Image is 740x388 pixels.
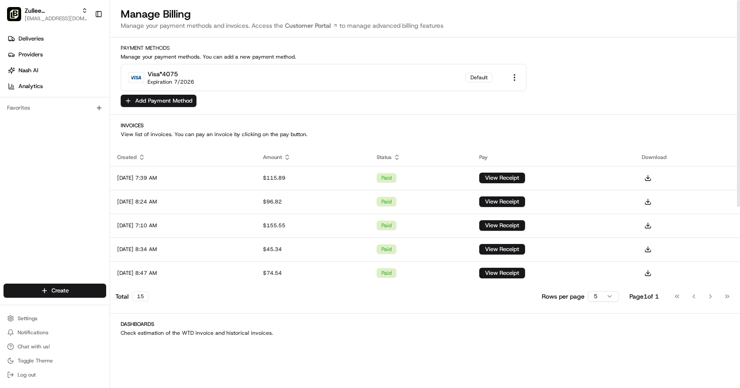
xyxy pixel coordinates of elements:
[121,122,729,129] h2: Invoices
[4,79,110,93] a: Analytics
[117,154,249,161] div: Created
[18,67,38,74] span: Nash AI
[377,221,396,230] div: paid
[4,312,106,325] button: Settings
[4,340,106,353] button: Chat with us!
[150,87,160,97] button: Start new chat
[479,220,525,231] button: View Receipt
[283,21,340,30] a: Customer Portal
[5,124,71,140] a: 📗Knowledge Base
[23,57,145,66] input: Clear
[263,154,363,161] div: Amount
[18,315,37,322] span: Settings
[110,166,256,190] td: [DATE] 7:39 AM
[4,32,110,46] a: Deliveries
[629,292,659,301] div: Page 1 of 1
[9,9,26,26] img: Nash
[9,129,16,136] div: 📗
[4,326,106,339] button: Notifications
[642,154,733,161] div: Download
[74,129,81,136] div: 💻
[52,287,69,295] span: Create
[148,70,178,78] div: visa *4075
[466,73,492,82] div: Default
[115,292,149,301] div: Total
[377,154,465,161] div: Status
[88,149,107,156] span: Pylon
[30,93,111,100] div: We're available if you need us!
[148,78,194,85] div: Expiration 7/2026
[110,237,256,261] td: [DATE] 8:34 AM
[110,190,256,214] td: [DATE] 8:24 AM
[479,154,628,161] div: Pay
[263,174,363,181] div: $115.89
[4,369,106,381] button: Log out
[9,84,25,100] img: 1736555255976-a54dd68f-1ca7-489b-9aae-adbdc363a1c4
[479,244,525,255] button: View Receipt
[4,355,106,367] button: Toggle Theme
[4,284,106,298] button: Create
[121,21,729,30] p: Manage your payment methods and invoices. Access the to manage advanced billing features
[110,261,256,285] td: [DATE] 8:47 AM
[9,35,160,49] p: Welcome 👋
[121,329,729,336] p: Check estimation of the WTD invoice and historical invoices.
[71,124,145,140] a: 💻API Documentation
[377,173,396,183] div: paid
[479,268,525,278] button: View Receipt
[4,48,110,62] a: Providers
[121,321,729,328] h2: Dashboards
[263,222,363,229] div: $155.55
[377,268,396,278] div: paid
[18,357,53,364] span: Toggle Theme
[542,292,585,301] p: Rows per page
[7,7,21,21] img: Zullee Mediterranean Grill - Nampa
[263,270,363,277] div: $74.54
[62,149,107,156] a: Powered byPylon
[263,246,363,253] div: $45.34
[18,35,44,43] span: Deliveries
[132,292,149,301] div: 15
[18,51,43,59] span: Providers
[4,101,106,115] div: Favorites
[377,244,396,254] div: paid
[83,128,141,137] span: API Documentation
[4,4,91,25] button: Zullee Mediterranean Grill - NampaZullee Mediterranean Grill - Nampa[EMAIL_ADDRESS][DOMAIN_NAME]
[25,15,88,22] button: [EMAIL_ADDRESS][DOMAIN_NAME]
[121,7,729,21] h1: Manage Billing
[377,197,396,207] div: paid
[121,53,729,60] p: Manage your payment methods. You can add a new payment method.
[18,371,36,378] span: Log out
[110,214,256,237] td: [DATE] 7:10 AM
[18,82,43,90] span: Analytics
[18,128,67,137] span: Knowledge Base
[479,173,525,183] button: View Receipt
[18,343,50,350] span: Chat with us!
[121,95,196,107] button: Add Payment Method
[18,329,48,336] span: Notifications
[121,44,729,52] h2: Payment Methods
[30,84,144,93] div: Start new chat
[4,63,110,78] a: Nash AI
[25,6,78,15] button: Zullee Mediterranean Grill - Nampa
[479,196,525,207] button: View Receipt
[263,198,363,205] div: $96.82
[121,131,729,138] p: View list of invoices. You can pay an invoice by clicking on the pay button.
